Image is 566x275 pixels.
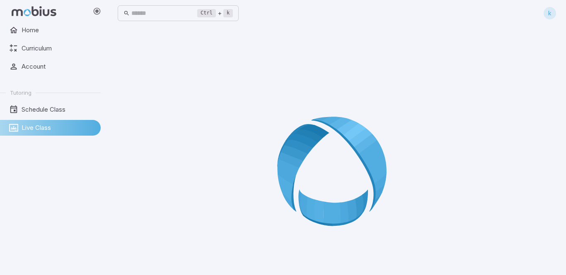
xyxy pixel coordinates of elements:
kbd: k [223,9,233,17]
div: k [544,7,556,19]
span: Curriculum [22,44,95,53]
kbd: Ctrl [197,9,216,17]
span: Account [22,62,95,71]
span: Tutoring [10,89,31,96]
span: Schedule Class [22,105,95,114]
span: Home [22,26,95,35]
span: Live Class [22,123,95,132]
div: + [197,8,233,18]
